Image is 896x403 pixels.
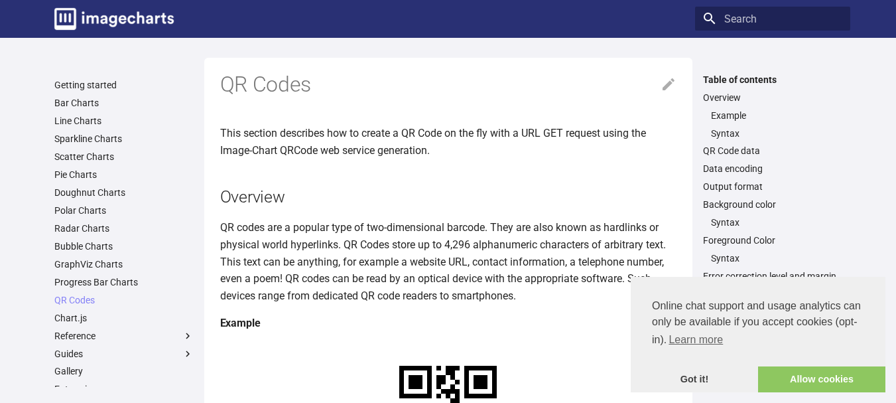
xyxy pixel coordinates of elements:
[703,216,842,228] nav: Background color
[758,366,885,393] a: allow cookies
[703,252,842,264] nav: Foreground Color
[54,79,194,91] a: Getting started
[703,270,842,282] a: Error correction level and margin
[711,252,842,264] a: Syntax
[49,3,179,35] a: Image-Charts documentation
[703,199,842,210] a: Background color
[54,169,194,181] a: Pie Charts
[703,92,842,104] a: Overview
[652,298,864,350] span: Online chat support and usage analytics can only be available if you accept cookies (opt-in).
[220,71,676,99] h1: QR Codes
[711,127,842,139] a: Syntax
[54,115,194,127] a: Line Charts
[703,163,842,175] a: Data encoding
[703,110,842,139] nav: Overview
[711,110,842,121] a: Example
[54,258,194,270] a: GraphViz Charts
[220,125,676,159] p: This section describes how to create a QR Code on the fly with a URL GET request using the Image-...
[631,366,758,393] a: dismiss cookie message
[703,181,842,193] a: Output format
[54,133,194,145] a: Sparkline Charts
[220,185,676,208] h2: Overview
[54,204,194,216] a: Polar Charts
[54,330,194,342] label: Reference
[631,277,885,392] div: cookieconsent
[54,151,194,163] a: Scatter Charts
[54,294,194,306] a: QR Codes
[695,74,850,283] nav: Table of contents
[54,383,194,395] a: Enterprise
[54,97,194,109] a: Bar Charts
[667,330,725,350] a: learn more about cookies
[220,219,676,304] p: QR codes are a popular type of two-dimensional barcode. They are also known as hardlinks or physi...
[703,234,842,246] a: Foreground Color
[54,8,174,30] img: logo
[695,74,850,86] label: Table of contents
[220,315,676,332] h4: Example
[54,348,194,360] label: Guides
[54,222,194,234] a: Radar Charts
[695,7,850,31] input: Search
[54,187,194,199] a: Doughnut Charts
[54,365,194,377] a: Gallery
[54,240,194,252] a: Bubble Charts
[703,145,842,157] a: QR Code data
[54,312,194,324] a: Chart.js
[54,276,194,288] a: Progress Bar Charts
[711,216,842,228] a: Syntax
